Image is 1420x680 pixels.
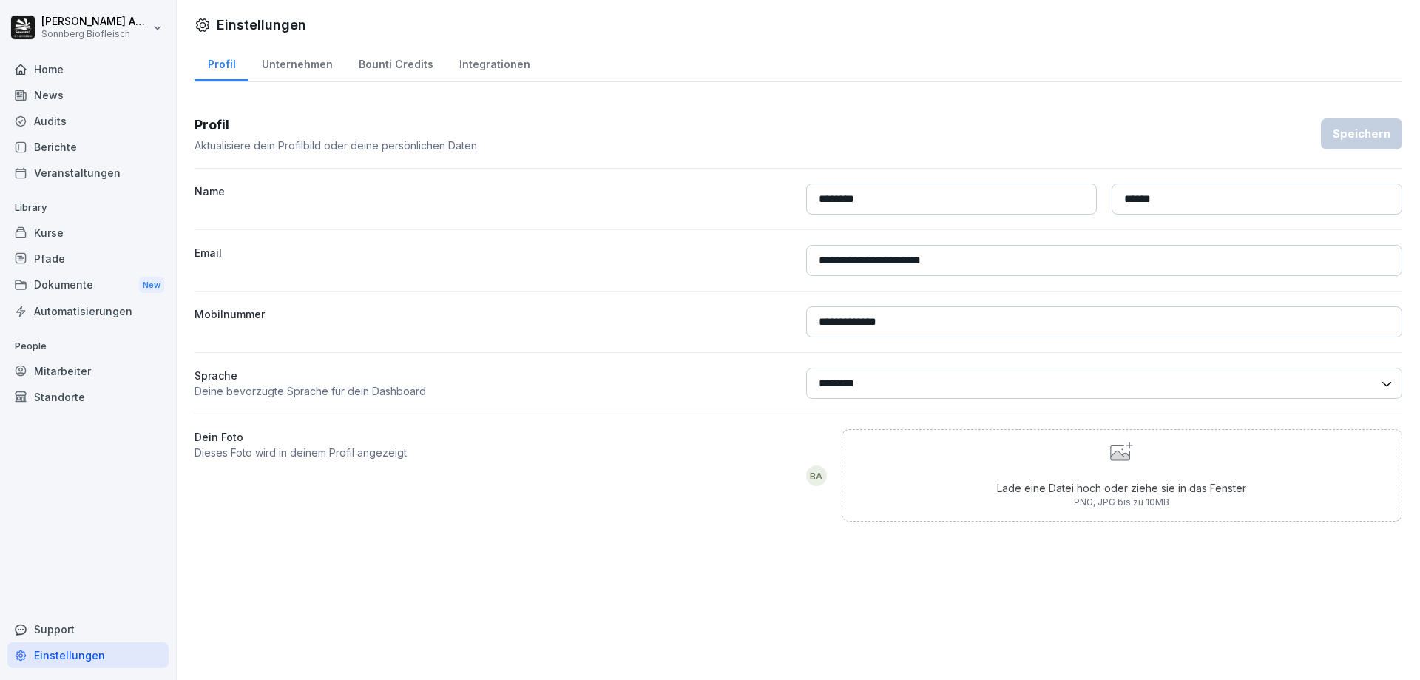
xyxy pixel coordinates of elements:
[217,15,306,35] h1: Einstellungen
[446,44,543,81] a: Integrationen
[997,496,1246,509] p: PNG, JPG bis zu 10MB
[195,245,791,276] label: Email
[195,368,791,383] p: Sprache
[248,44,345,81] a: Unternehmen
[7,334,169,358] p: People
[195,306,791,337] label: Mobilnummer
[41,29,149,39] p: Sonnberg Biofleisch
[195,115,477,135] h3: Profil
[7,642,169,668] a: Einstellungen
[7,616,169,642] div: Support
[195,445,791,460] p: Dieses Foto wird in deinem Profil angezeigt
[7,272,169,299] a: DokumenteNew
[345,44,446,81] a: Bounti Credits
[7,220,169,246] a: Kurse
[7,196,169,220] p: Library
[1321,118,1402,149] button: Speichern
[195,184,791,215] label: Name
[7,246,169,272] a: Pfade
[195,138,477,153] p: Aktualisiere dein Profilbild oder deine persönlichen Daten
[195,429,791,445] label: Dein Foto
[195,44,248,81] a: Profil
[195,383,791,399] p: Deine bevorzugte Sprache für dein Dashboard
[997,480,1246,496] p: Lade eine Datei hoch oder ziehe sie in das Fenster
[7,56,169,82] a: Home
[139,277,164,294] div: New
[7,358,169,384] a: Mitarbeiter
[7,272,169,299] div: Dokumente
[7,82,169,108] a: News
[1333,126,1390,142] div: Speichern
[7,384,169,410] a: Standorte
[41,16,149,28] p: [PERSON_NAME] Anibas
[806,465,827,486] div: BA
[7,134,169,160] a: Berichte
[7,298,169,324] a: Automatisierungen
[7,108,169,134] a: Audits
[7,160,169,186] a: Veranstaltungen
